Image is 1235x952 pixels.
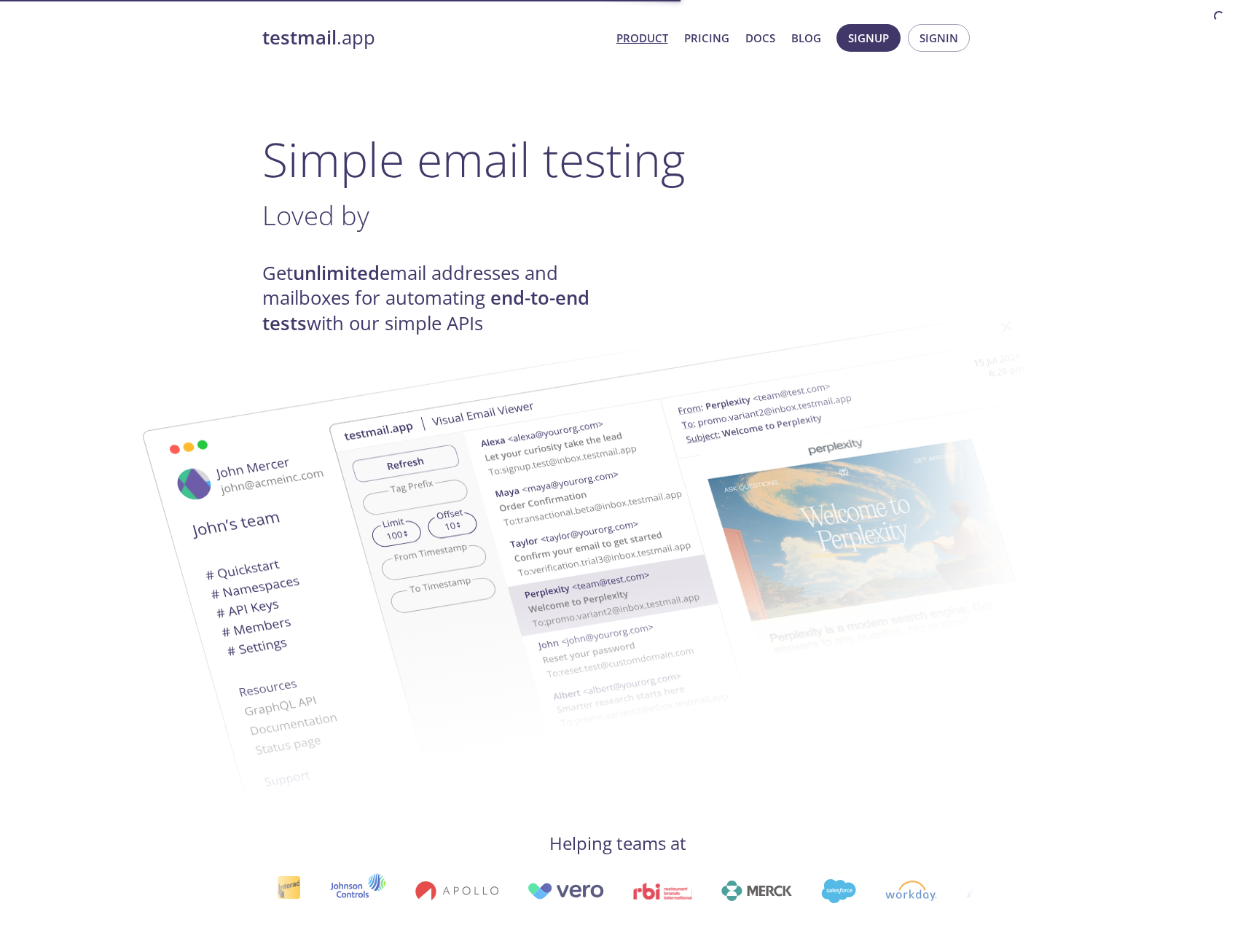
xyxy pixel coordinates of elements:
img: johnsoncontrols [329,873,385,908]
a: Docs [745,28,775,47]
button: Signin [908,24,970,52]
span: Signin [920,28,958,47]
span: Signup [848,28,889,47]
h1: Simple email testing [262,131,973,187]
strong: unlimited [293,260,380,286]
img: testmail-email-viewer [87,338,874,831]
h4: Get email addresses and mailboxes for automating with our simple APIs [262,261,618,336]
a: Blog [791,28,821,47]
button: Signup [836,24,901,52]
img: rbi [632,883,691,900]
strong: testmail [262,25,337,50]
strong: end-to-end tests [262,285,589,335]
img: vero [527,883,604,900]
img: workday [885,881,936,901]
a: testmail.app [262,26,605,50]
a: Product [616,28,668,47]
img: salesforce [820,879,855,903]
img: interac [276,875,300,907]
a: Pricing [684,28,729,47]
img: apollo [415,881,498,901]
h4: Helping teams at [262,832,973,855]
span: Loved by [262,197,369,233]
img: merck [721,881,791,901]
img: testmail-email-viewer [327,290,1114,784]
